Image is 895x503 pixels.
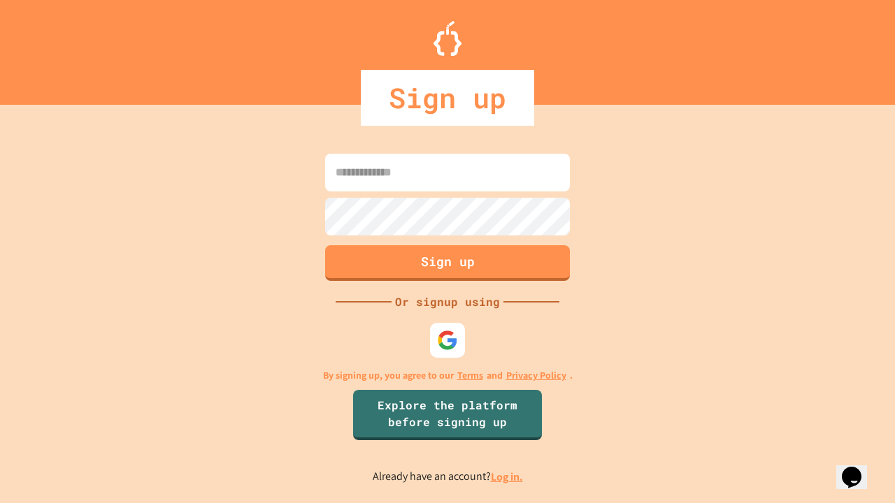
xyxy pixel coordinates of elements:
[491,469,523,484] a: Log in.
[434,21,461,56] img: Logo.svg
[361,70,534,126] div: Sign up
[457,368,483,383] a: Terms
[437,330,458,351] img: google-icon.svg
[323,368,573,383] p: By signing up, you agree to our and .
[353,390,542,440] a: Explore the platform before signing up
[506,368,566,383] a: Privacy Policy
[392,293,503,310] div: Or signup using
[373,468,523,486] p: Already have an account?
[836,447,881,489] iframe: chat widget
[325,245,570,281] button: Sign up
